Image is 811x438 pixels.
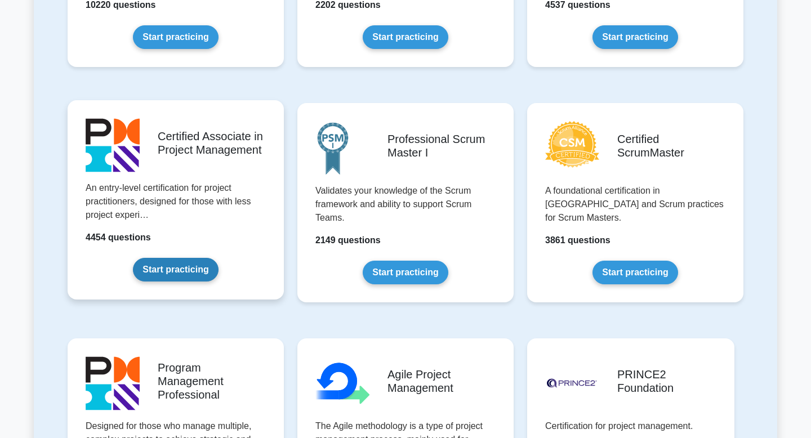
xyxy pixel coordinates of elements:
a: Start practicing [133,25,218,49]
a: Start practicing [363,261,448,284]
a: Start practicing [363,25,448,49]
a: Start practicing [133,258,218,281]
a: Start practicing [592,261,678,284]
a: Start practicing [592,25,678,49]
